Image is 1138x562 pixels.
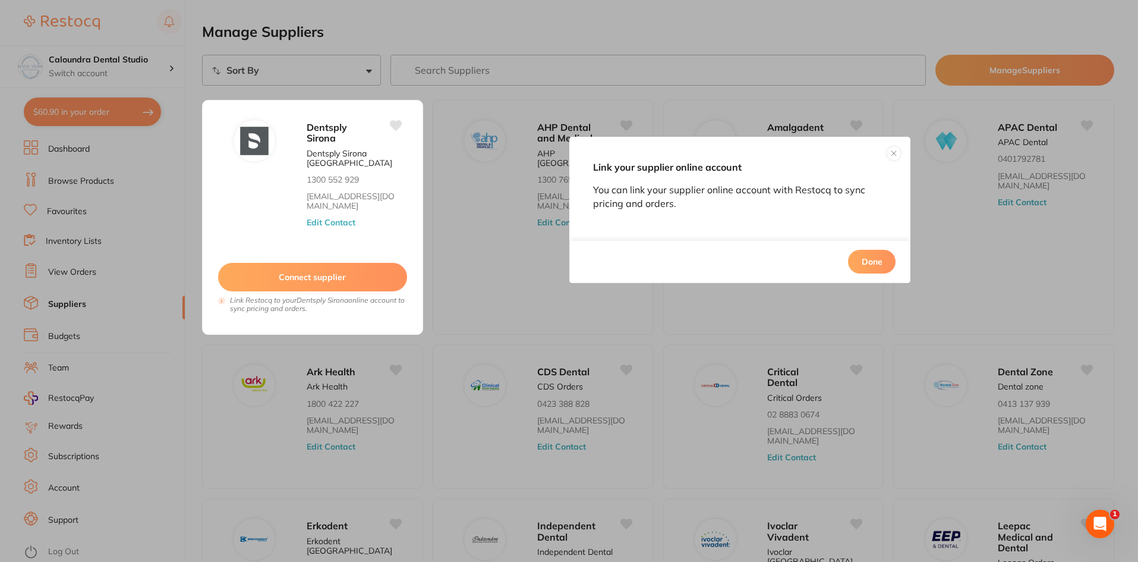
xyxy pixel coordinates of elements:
button: Connect supplier [218,263,407,291]
iframe: Intercom live chat [1086,510,1114,538]
p: Dentsply Sirona [GEOGRAPHIC_DATA] [307,149,401,168]
span: Dentsply Sirona [307,121,347,144]
p: 1300 552 929 [307,175,359,184]
i: Link Restocq to your Dentsply Sirona online account to sync pricing and orders. [230,296,407,313]
button: Edit Contact [307,218,355,227]
p: You can link your supplier online account with Restocq to sync pricing and orders. [593,183,887,210]
a: [EMAIL_ADDRESS][DOMAIN_NAME] [307,191,401,211]
h5: Link your supplier online account [593,161,887,174]
span: 1 [1110,510,1120,519]
img: Dentsply Sirona [241,127,269,155]
button: Done [848,250,896,274]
